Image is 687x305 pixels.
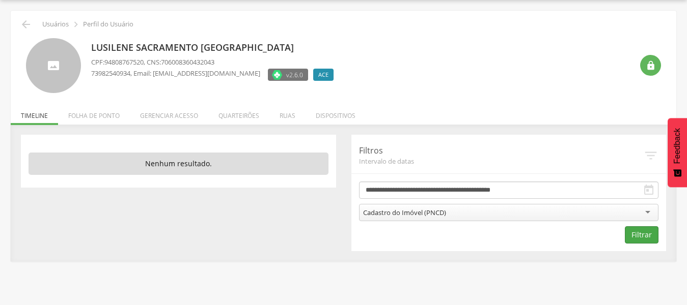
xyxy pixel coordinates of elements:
p: Usuários [42,20,69,28]
li: Dispositivos [306,101,366,125]
span: ACE [318,71,328,79]
p: Perfil do Usuário [83,20,133,28]
span: 94808767520 [104,57,144,67]
span: v2.6.0 [286,70,303,80]
i:  [643,148,658,163]
span: Feedback [673,128,682,164]
div: Cadastro do Imóvel (PNCD) [363,208,446,217]
span: 706008360432043 [161,57,214,67]
button: Filtrar [625,226,658,243]
i:  [643,184,655,196]
i:  [70,19,81,30]
i:  [646,60,656,71]
p: Nenhum resultado. [29,152,328,175]
p: CPF: , CNS: [91,57,339,67]
span: 73982540934 [91,69,130,78]
button: Feedback - Mostrar pesquisa [668,118,687,187]
li: Gerenciar acesso [130,101,208,125]
span: Intervalo de datas [359,157,644,166]
li: Folha de ponto [58,101,130,125]
p: , Email: [EMAIL_ADDRESS][DOMAIN_NAME] [91,69,260,78]
p: Filtros [359,145,644,157]
p: Lusilene Sacramento [GEOGRAPHIC_DATA] [91,41,339,54]
li: Ruas [269,101,306,125]
i:  [20,18,32,30]
li: Quarteirões [208,101,269,125]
